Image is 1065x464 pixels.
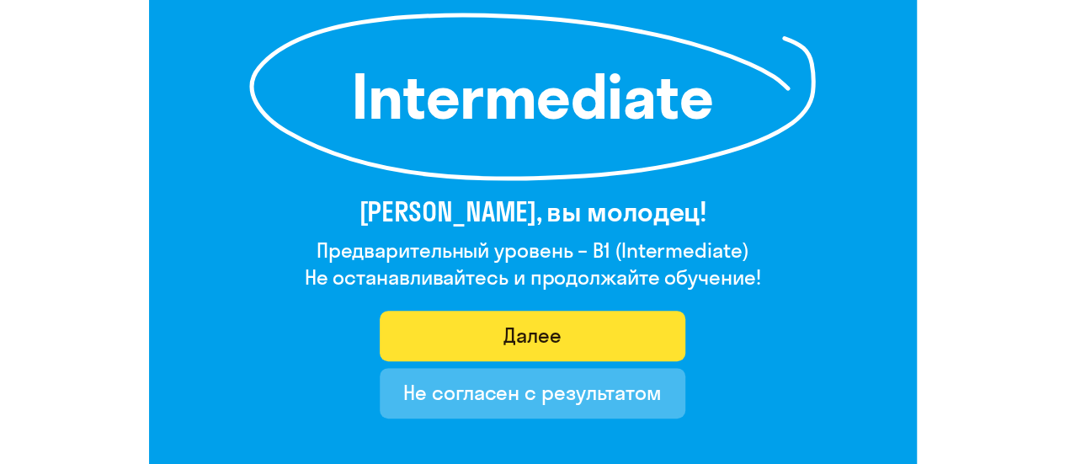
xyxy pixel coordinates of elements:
[339,67,727,127] h1: Intermediate
[305,264,761,291] h4: Не останавливайтесь и продолжайте обучение!
[305,237,761,264] h4: Предварительный уровень – B1 (Intermediate)
[380,311,685,361] button: Далее
[403,379,662,406] div: Не согласен с результатом
[503,322,562,349] div: Далее
[305,195,761,228] h3: [PERSON_NAME], вы молодец!
[380,368,685,419] button: Не согласен с результатом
